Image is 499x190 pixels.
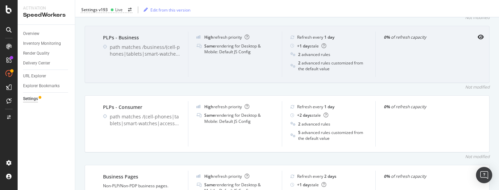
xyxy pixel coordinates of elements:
div: path matches /(cell-phones|tablets|smart-watches|access [110,113,180,127]
b: + 1 day [297,43,310,49]
div: refresh priority [204,173,249,179]
span: ... [176,51,180,57]
img: cRr4yx4cyByr8BeLxltRlzBPIAAAAAElFTkSuQmCC [196,35,201,39]
div: SpeedWorkers [23,11,69,19]
span: ... [175,120,179,127]
b: 2 [298,52,300,57]
div: Explorer Bookmarks [23,82,60,90]
div: Edit from this version [150,7,190,13]
b: + 2 days [297,112,312,118]
div: Not modified [465,154,490,159]
b: 1 day [324,104,334,110]
div: Not modified [465,15,490,20]
a: Render Quality [23,50,70,57]
div: Open Intercom Messenger [476,167,492,183]
button: Edit from this version [141,4,190,15]
div: path matches /business/(cell-phones|tablets|smart-watche [110,44,180,57]
b: + 1 day [297,182,310,188]
div: eye [478,34,484,40]
b: High [204,173,213,179]
div: Non-PLP/Non-PDP business pages. [103,183,180,189]
div: of refresh capacity [384,173,461,179]
strong: 0% [384,34,390,40]
div: stale [297,112,328,118]
div: Refresh every [297,104,334,110]
div: refresh priority [204,34,249,40]
strong: 0% [384,104,390,110]
a: Overview [23,30,70,37]
b: High [204,34,213,40]
a: Inventory Monitoring [23,40,70,47]
div: advanced rules customized from the default value [298,130,367,141]
div: PLPs - Consumer [103,104,180,111]
a: Delivery Center [23,60,70,67]
div: stale [297,182,326,188]
div: refresh priority [204,104,249,110]
img: cRr4yx4cyByr8BeLxltRlzBPIAAAAAElFTkSuQmCC [196,105,201,108]
b: 2 [298,121,300,127]
div: URL Explorer [23,73,46,80]
div: PLPs - Business [103,34,180,41]
div: arrow-right-arrow-left [128,7,132,12]
a: Settings [23,95,70,102]
div: advanced rules [298,121,330,127]
b: 1 day [324,34,334,40]
div: Settings v193 [81,7,108,13]
b: Same [204,182,215,188]
div: Overview [23,30,39,37]
b: 2 days [324,173,336,179]
div: Refresh every [297,34,334,40]
div: advanced rules customized from the default value [298,60,367,72]
div: of refresh capacity [384,34,461,40]
div: of refresh capacity [384,104,461,110]
b: Same [204,43,215,49]
div: Inventory Monitoring [23,40,61,47]
div: rendering for Desktop & Mobile: Default JS Config [204,112,273,124]
a: Explorer Bookmarks [23,82,70,90]
b: 2 [298,60,300,66]
div: Activation [23,5,69,11]
b: High [204,104,213,110]
div: Render Quality [23,50,49,57]
div: Business Pages [103,173,180,180]
div: Refresh every [297,173,336,179]
b: Same [204,112,215,118]
strong: 0% [384,173,390,179]
div: Delivery Center [23,60,50,67]
div: rendering for Desktop & Mobile: Default JS Config [204,43,273,55]
div: stale [297,43,326,49]
a: URL Explorer [23,73,70,80]
b: 5 [298,130,300,135]
div: Not modified [465,84,490,90]
div: advanced rules [298,52,330,57]
div: Live [115,7,123,13]
div: Settings [23,95,38,102]
img: cRr4yx4cyByr8BeLxltRlzBPIAAAAAElFTkSuQmCC [196,174,201,178]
